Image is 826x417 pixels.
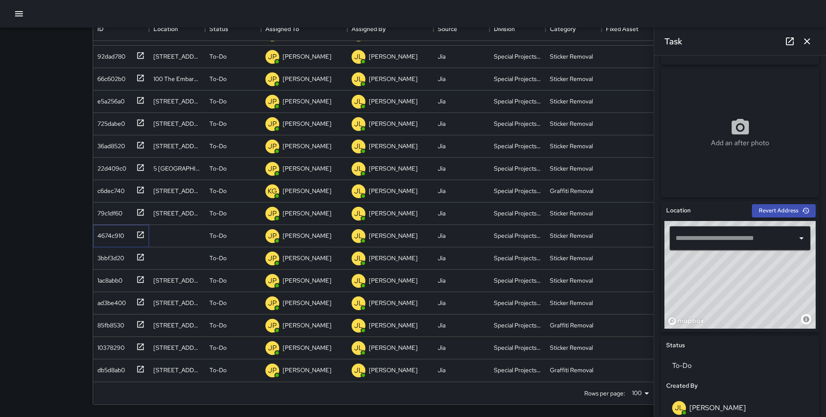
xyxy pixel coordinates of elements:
div: 3bbf3d20 [94,250,124,262]
p: JL [354,164,363,174]
div: Sticker Removal [550,164,593,173]
div: Special Projects Team [494,299,541,307]
div: Special Projects Team [494,164,541,173]
p: JL [354,208,363,219]
div: Jia [438,209,446,218]
div: Category [550,17,576,41]
p: JP [268,298,277,308]
p: [PERSON_NAME] [283,97,331,106]
div: Graffiti Removal [550,187,593,195]
p: To-Do [209,321,227,330]
div: 201 Steuart Street [153,52,201,61]
p: [PERSON_NAME] [369,164,418,173]
p: To-Do [209,366,227,374]
div: Special Projects Team [494,276,541,285]
div: Special Projects Team [494,75,541,83]
p: [PERSON_NAME] [283,209,331,218]
p: To-Do [209,75,227,83]
div: Jia [438,366,446,374]
p: To-Do [209,164,227,173]
div: Jia [438,299,446,307]
div: 92dad780 [94,49,125,61]
div: Special Projects Team [494,52,541,61]
p: JL [354,253,363,264]
div: Category [545,17,602,41]
div: Jia [438,97,446,106]
div: Sticker Removal [550,254,593,262]
p: JP [268,253,277,264]
p: [PERSON_NAME] [369,209,418,218]
div: Jia [438,119,446,128]
p: [PERSON_NAME] [369,366,418,374]
div: 22d409c0 [94,161,126,173]
p: [PERSON_NAME] [283,164,331,173]
div: Special Projects Team [494,254,541,262]
p: To-Do [209,276,227,285]
p: JL [354,74,363,84]
div: Sticker Removal [550,276,593,285]
p: [PERSON_NAME] [369,231,418,240]
div: Assigned By [347,17,433,41]
p: To-Do [209,142,227,150]
p: [PERSON_NAME] [369,142,418,150]
div: Sticker Removal [550,343,593,352]
div: Special Projects Team [494,97,541,106]
p: To-Do [209,209,227,218]
div: Jia [438,187,446,195]
p: To-Do [209,231,227,240]
div: Assigned By [352,17,386,41]
p: JP [268,52,277,62]
div: Jia [438,254,446,262]
div: Jia [438,321,446,330]
p: JL [354,365,363,376]
div: 4674c910 [94,228,124,240]
p: [PERSON_NAME] [283,52,331,61]
div: 22 Battery Street [153,299,201,307]
p: [PERSON_NAME] [369,52,418,61]
div: Jia [438,75,446,83]
p: [PERSON_NAME] [369,119,418,128]
p: [PERSON_NAME] [369,343,418,352]
p: To-Do [209,254,227,262]
p: [PERSON_NAME] [369,75,418,83]
p: JL [354,231,363,241]
p: [PERSON_NAME] [283,142,331,150]
p: [PERSON_NAME] [283,119,331,128]
div: 66c602b0 [94,71,125,83]
p: JP [268,141,277,152]
div: Sticker Removal [550,231,593,240]
div: Special Projects Team [494,231,541,240]
div: 85fb8530 [94,317,124,330]
p: JP [268,321,277,331]
div: 101 Market Street [153,97,201,106]
p: [PERSON_NAME] [369,97,418,106]
div: 79c1df60 [94,205,122,218]
div: Sticker Removal [550,52,593,61]
p: JL [354,321,363,331]
div: Jia [438,164,446,173]
p: [PERSON_NAME] [283,187,331,195]
p: JL [354,119,363,129]
div: Special Projects Team [494,142,541,150]
div: Status [205,17,261,41]
p: JL [354,276,363,286]
p: JP [268,164,277,174]
div: Fixed Asset [602,17,658,41]
div: ID [93,17,149,41]
div: Special Projects Team [494,187,541,195]
div: e5a256a0 [94,93,125,106]
p: To-Do [209,343,227,352]
div: Assigned To [261,17,347,41]
p: JL [354,343,363,353]
div: ad3be400 [94,295,126,307]
p: [PERSON_NAME] [283,254,331,262]
div: Location [153,17,178,41]
div: 1 Pine Street [153,276,201,285]
p: JP [268,276,277,286]
div: Sticker Removal [550,209,593,218]
div: Status [209,17,228,41]
div: Special Projects Team [494,366,541,374]
div: ID [97,17,103,41]
div: Graffiti Removal [550,366,593,374]
p: [PERSON_NAME] [369,187,418,195]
